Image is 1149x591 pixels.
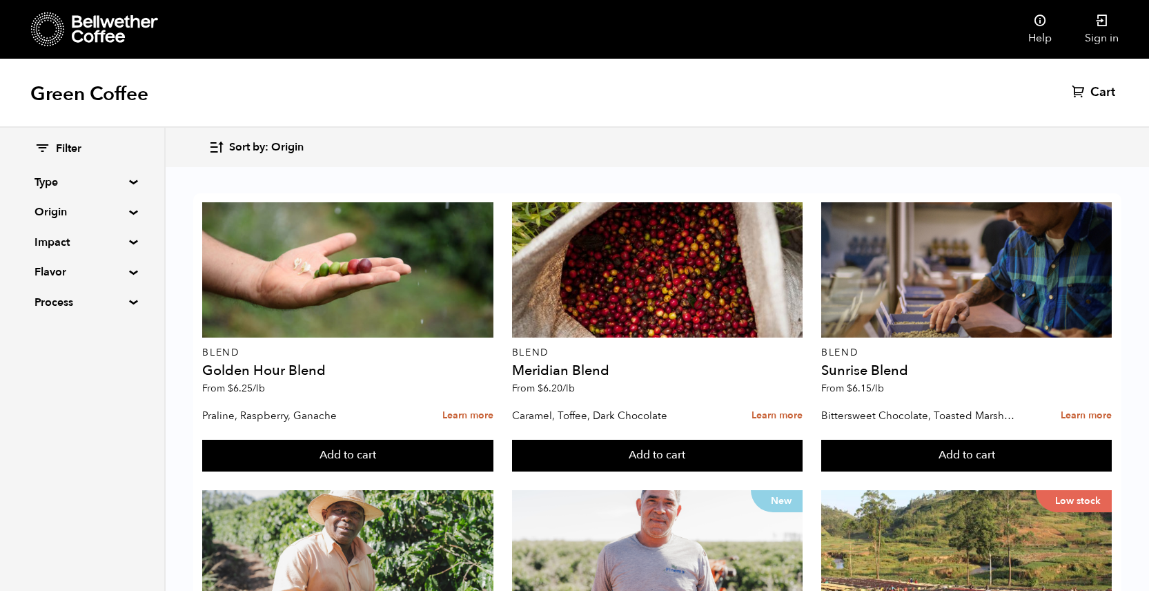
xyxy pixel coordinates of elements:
button: Add to cart [512,440,803,472]
h4: Sunrise Blend [821,364,1112,378]
a: Learn more [1061,401,1112,431]
p: Blend [512,348,803,358]
summary: Flavor [35,264,130,280]
button: Sort by: Origin [208,131,304,164]
span: $ [847,382,852,395]
a: Learn more [752,401,803,431]
p: Blend [821,348,1112,358]
summary: Origin [35,204,130,220]
h4: Golden Hour Blend [202,364,493,378]
a: Learn more [442,401,493,431]
bdi: 6.25 [228,382,265,395]
h1: Green Coffee [30,81,148,106]
span: $ [538,382,543,395]
span: /lb [253,382,265,395]
span: Sort by: Origin [229,140,304,155]
button: Add to cart [202,440,493,472]
span: Cart [1090,84,1115,101]
p: Blend [202,348,493,358]
summary: Type [35,174,130,191]
a: Cart [1072,84,1119,101]
span: From [512,382,575,395]
p: Caramel, Toffee, Dark Chocolate [512,405,710,426]
h4: Meridian Blend [512,364,803,378]
summary: Impact [35,234,130,251]
summary: Process [35,294,130,311]
bdi: 6.15 [847,382,884,395]
p: Praline, Raspberry, Ganache [202,405,400,426]
button: Add to cart [821,440,1112,472]
p: Low stock [1036,490,1112,512]
span: $ [228,382,233,395]
bdi: 6.20 [538,382,575,395]
span: Filter [56,142,81,157]
span: From [202,382,265,395]
span: From [821,382,884,395]
span: /lb [562,382,575,395]
p: New [751,490,803,512]
span: /lb [872,382,884,395]
p: Bittersweet Chocolate, Toasted Marshmallow, Candied Orange, Praline [821,405,1019,426]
